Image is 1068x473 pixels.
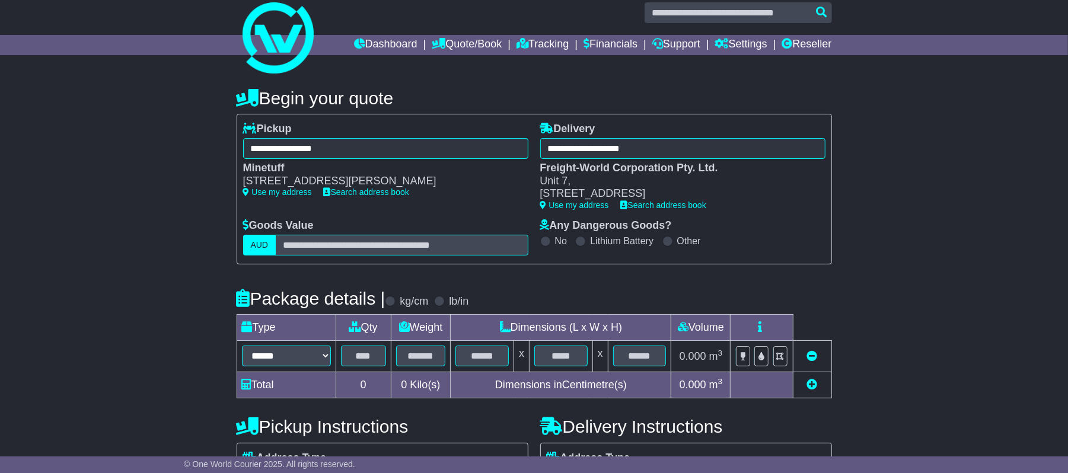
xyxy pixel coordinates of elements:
a: Search address book [621,200,706,210]
h4: Begin your quote [237,88,832,108]
td: 0 [336,372,391,398]
a: Add new item [807,379,818,391]
label: Address Type [547,452,630,465]
label: AUD [243,235,276,255]
td: Weight [391,315,451,341]
a: Search address book [324,187,409,197]
td: Volume [671,315,731,341]
label: Goods Value [243,219,314,232]
td: Kilo(s) [391,372,451,398]
td: Type [237,315,336,341]
span: © One World Courier 2025. All rights reserved. [184,459,355,469]
a: Financials [584,35,637,55]
span: 0 [401,379,407,391]
span: m [709,379,723,391]
label: No [555,235,567,247]
label: Delivery [540,123,595,136]
h4: Delivery Instructions [540,417,832,436]
a: Quote/Book [432,35,502,55]
label: Pickup [243,123,292,136]
a: Support [652,35,700,55]
a: Tracking [517,35,569,55]
div: [STREET_ADDRESS][PERSON_NAME] [243,175,517,188]
div: Unit 7, [540,175,814,188]
a: Dashboard [354,35,417,55]
td: x [514,341,530,372]
div: Minetuff [243,162,517,175]
label: Lithium Battery [590,235,653,247]
td: Dimensions (L x W x H) [451,315,671,341]
div: Freight-World Corporation Pty. Ltd. [540,162,814,175]
h4: Package details | [237,289,385,308]
sup: 3 [718,349,723,357]
td: x [592,341,608,372]
a: Remove this item [807,350,818,362]
a: Use my address [540,200,609,210]
td: Qty [336,315,391,341]
sup: 3 [718,377,723,386]
label: lb/in [449,295,468,308]
label: kg/cm [400,295,428,308]
h4: Pickup Instructions [237,417,528,436]
a: Settings [715,35,767,55]
label: Address Type [243,452,327,465]
label: Other [677,235,701,247]
label: Any Dangerous Goods? [540,219,672,232]
a: Use my address [243,187,312,197]
span: 0.000 [680,350,706,362]
td: Total [237,372,336,398]
div: [STREET_ADDRESS] [540,187,814,200]
td: Dimensions in Centimetre(s) [451,372,671,398]
span: 0.000 [680,379,706,391]
span: m [709,350,723,362]
a: Reseller [782,35,831,55]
